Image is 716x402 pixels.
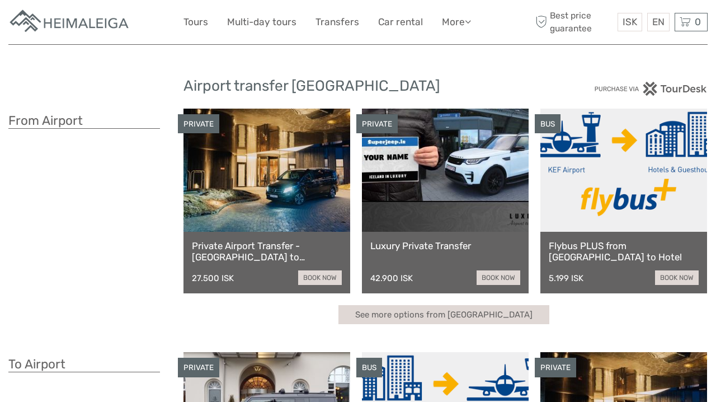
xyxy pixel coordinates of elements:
div: 42.900 ISK [370,273,413,283]
a: Transfers [315,14,359,30]
span: ISK [623,16,637,27]
a: book now [477,270,520,285]
h3: To Airport [8,357,160,372]
img: Apartments in Reykjavik [8,8,131,36]
div: PRIVATE [356,114,398,134]
div: BUS [535,114,560,134]
a: book now [298,270,342,285]
span: Best price guarantee [533,10,615,34]
div: 27.500 ISK [192,273,234,283]
a: Private Airport Transfer - [GEOGRAPHIC_DATA] to [GEOGRAPHIC_DATA] [192,240,342,263]
a: book now [655,270,699,285]
div: 5.199 ISK [549,273,583,283]
a: Multi-day tours [227,14,296,30]
div: EN [647,13,670,31]
img: PurchaseViaTourDesk.png [594,82,708,96]
div: PRIVATE [535,358,576,377]
a: Luxury Private Transfer [370,240,520,251]
a: Tours [183,14,208,30]
a: More [442,14,471,30]
a: Car rental [378,14,423,30]
h3: From Airport [8,113,160,129]
div: BUS [356,358,382,377]
a: See more options from [GEOGRAPHIC_DATA] [338,305,549,325]
div: PRIVATE [178,114,219,134]
a: Flybus PLUS from [GEOGRAPHIC_DATA] to Hotel [549,240,699,263]
div: PRIVATE [178,358,219,377]
h2: Airport transfer [GEOGRAPHIC_DATA] [183,77,533,95]
span: 0 [693,16,703,27]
